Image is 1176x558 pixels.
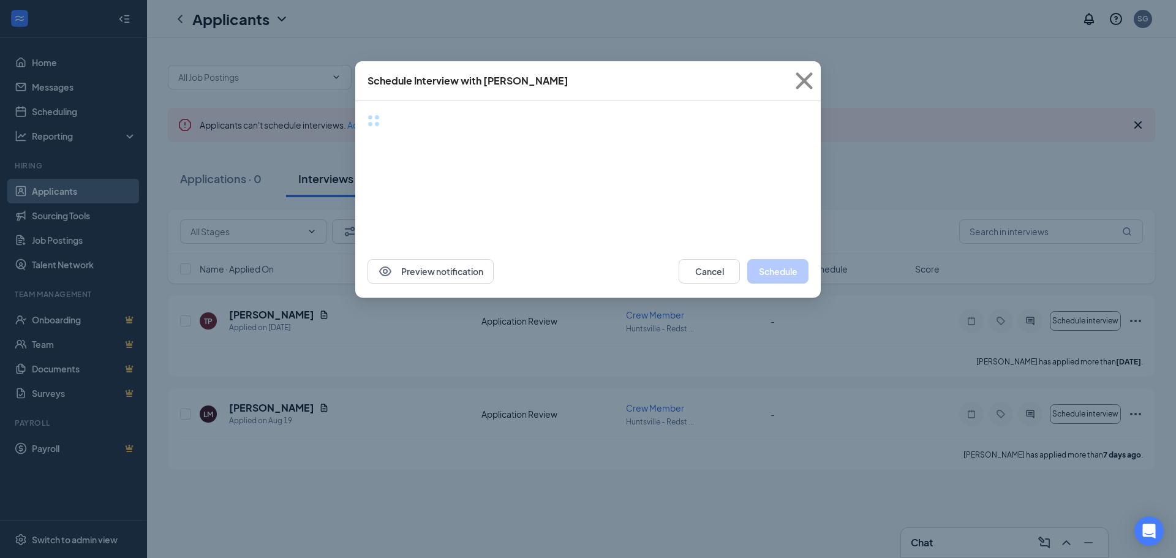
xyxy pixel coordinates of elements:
[367,259,494,284] button: EyePreview notification
[1134,516,1164,546] div: Open Intercom Messenger
[679,259,740,284] button: Cancel
[367,74,568,88] div: Schedule Interview with [PERSON_NAME]
[378,264,393,279] svg: Eye
[788,61,821,100] button: Close
[747,259,809,284] button: Schedule
[788,64,821,97] svg: Cross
